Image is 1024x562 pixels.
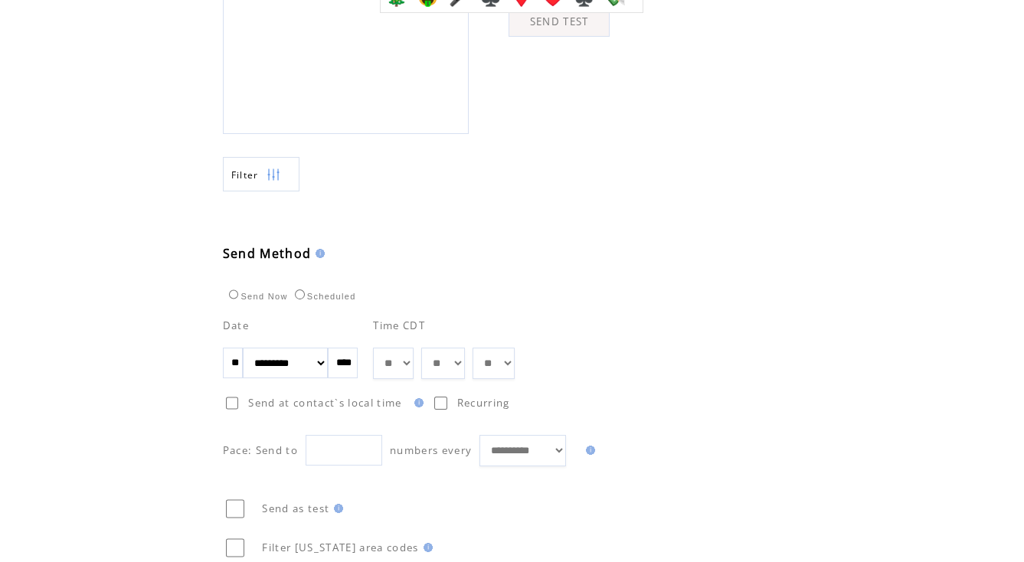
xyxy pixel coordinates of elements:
[373,319,425,332] span: Time CDT
[509,6,610,37] a: SEND TEST
[225,292,288,301] label: Send Now
[262,502,329,515] span: Send as test
[419,543,433,552] img: help.gif
[229,289,239,299] input: Send Now
[295,289,305,299] input: Scheduled
[223,319,249,332] span: Date
[410,398,424,407] img: help.gif
[311,249,325,258] img: help.gif
[457,396,510,410] span: Recurring
[248,396,401,410] span: Send at contact`s local time
[581,446,595,455] img: help.gif
[223,443,298,457] span: Pace: Send to
[262,541,418,554] span: Filter [US_STATE] area codes
[291,292,356,301] label: Scheduled
[267,158,280,192] img: filters.png
[329,504,343,513] img: help.gif
[390,443,472,457] span: numbers every
[231,168,259,181] span: Show filters
[223,245,312,262] span: Send Method
[223,157,299,191] a: Filter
